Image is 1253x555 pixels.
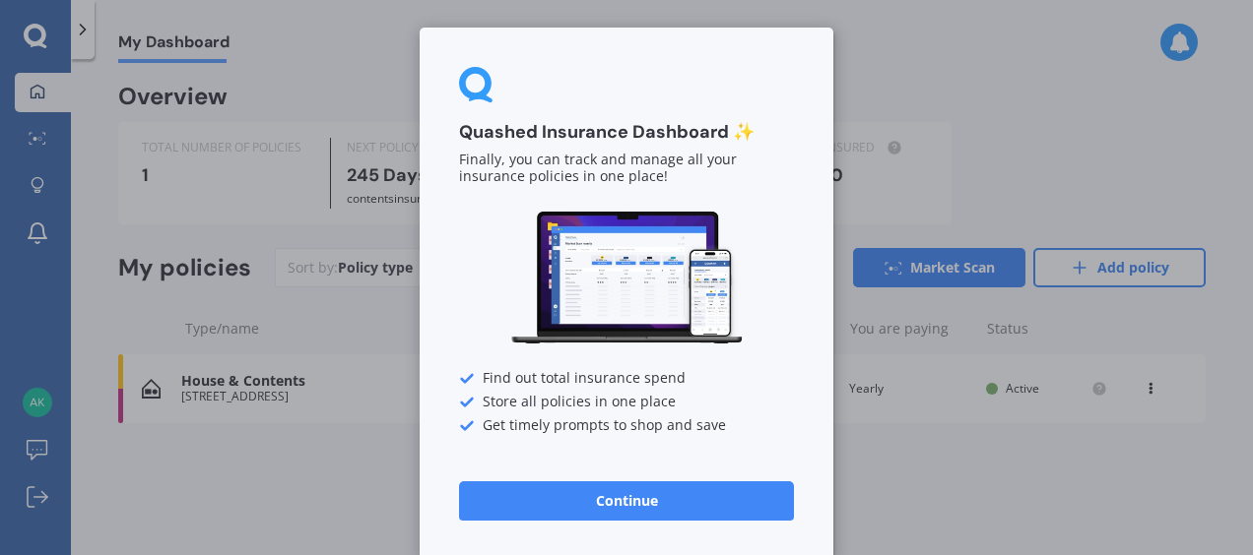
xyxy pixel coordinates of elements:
[459,121,794,144] h3: Quashed Insurance Dashboard ✨
[508,209,745,347] img: Dashboard
[459,371,794,387] div: Find out total insurance spend
[459,152,794,185] p: Finally, you can track and manage all your insurance policies in one place!
[459,418,794,434] div: Get timely prompts to shop and save
[459,395,794,410] div: Store all policies in one place
[459,481,794,521] button: Continue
